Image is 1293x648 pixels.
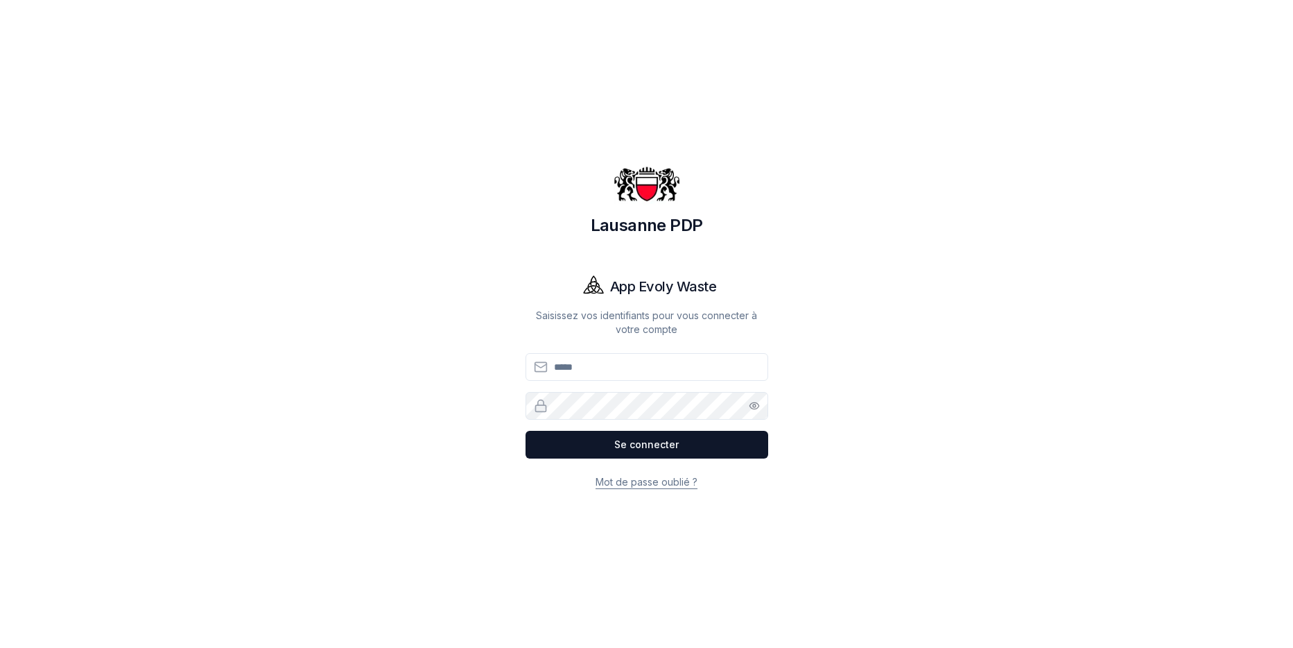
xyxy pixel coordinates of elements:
h1: App Evoly Waste [610,277,717,296]
h1: Lausanne PDP [526,214,768,237]
a: Mot de passe oublié ? [596,476,697,488]
img: Evoly Logo [577,270,610,303]
img: Lausanne PDP Logo [614,151,680,217]
p: Saisissez vos identifiants pour vous connecter à votre compte [526,309,768,336]
button: Se connecter [526,431,768,459]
